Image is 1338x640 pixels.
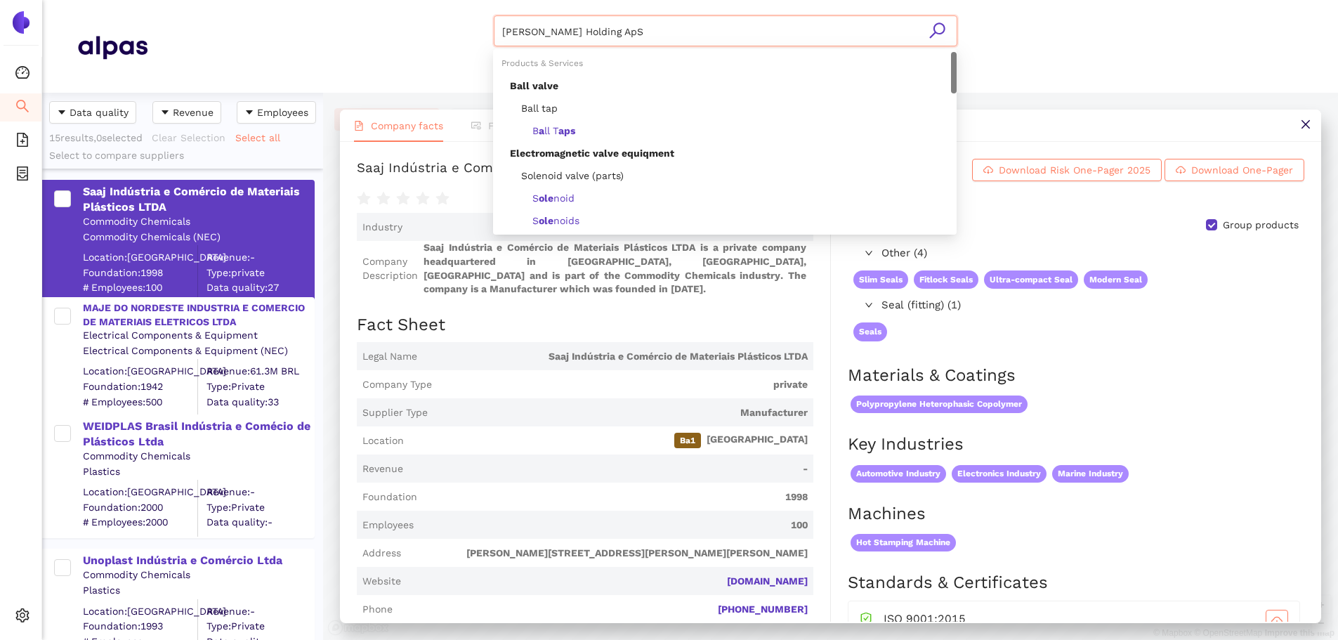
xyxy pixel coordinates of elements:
[83,230,313,244] div: Commodity Chemicals (NEC)
[851,534,956,551] span: Hot Stamping Machine
[15,128,29,156] span: file-add
[532,215,579,226] span: S noids
[674,433,701,448] span: Ba1
[983,165,993,176] span: cloud-download
[77,30,147,65] img: Homepage
[354,121,364,131] span: file-text
[83,380,197,394] span: Foundation: 1942
[914,270,978,289] span: Fitlock Seals
[848,242,1153,265] div: Other (4)
[929,22,946,39] span: search
[237,101,316,124] button: caret-downEmployees
[206,365,313,379] div: Revenue: 61.3M BRL
[357,159,707,181] div: Saaj Indústria e Comércio de Materiais Plásticos LTDA
[362,603,393,617] span: Phone
[952,465,1047,483] span: Electronics Industry
[357,192,371,206] span: star
[1217,218,1304,233] span: Group products
[173,105,214,120] span: Revenue
[1300,119,1311,130] span: close
[424,241,808,296] span: Saaj Indústria e Comércio de Materiais Plásticos LTDA is a private company headquartered in [GEOG...
[860,610,872,625] span: safety-certificate
[206,251,313,265] div: Revenue: -
[83,266,197,280] span: Foundation: 1998
[83,215,313,229] div: Commodity Chemicals
[539,125,544,136] b: a
[488,120,537,131] span: Financials
[83,344,313,358] div: Electrical Components & Equipment (NEC)
[433,406,808,420] span: Manufacturer
[15,94,29,122] span: search
[70,105,129,120] span: Data quality
[15,60,29,89] span: dashboard
[881,245,1148,262] span: Other (4)
[419,518,808,533] span: 100
[1191,162,1293,178] span: Download One-Pager
[1052,465,1129,483] span: Marine Industry
[357,313,813,337] h2: Fact Sheet
[408,221,808,235] span: Commodity Chemicals
[206,620,313,634] span: Type: Private
[57,107,67,119] span: caret-down
[999,162,1150,178] span: Download Risk One-Pager 2025
[881,297,1148,314] span: Seal (fitting) (1)
[362,575,401,589] span: Website
[416,192,430,206] span: star
[848,294,1153,317] div: Seal (fitting) (1)
[423,490,808,504] span: 1998
[438,378,808,392] span: private
[362,378,432,392] span: Company Type
[152,101,221,124] button: caret-downRevenue
[510,170,624,181] span: Solenoid valve (parts)
[235,130,280,145] span: Select all
[1165,159,1304,181] button: cloud-downloadDownload One-Pager
[83,584,313,598] div: Plastics
[493,52,957,74] div: Products & Services
[362,434,404,448] span: Location
[83,500,197,514] span: Foundation: 2000
[362,518,414,533] span: Employees
[235,126,289,149] button: Select all
[972,159,1162,181] button: cloud-downloadDownload Risk One-Pager 2025
[362,490,417,504] span: Foundation
[1084,270,1148,289] span: Modern Seal
[865,301,873,309] span: right
[206,516,313,530] span: Data quality: -
[409,433,808,448] span: [GEOGRAPHIC_DATA]
[206,485,313,499] div: Revenue: -
[83,485,197,499] div: Location: [GEOGRAPHIC_DATA]
[865,249,873,257] span: right
[407,547,808,561] span: [PERSON_NAME][STREET_ADDRESS][PERSON_NAME][PERSON_NAME]
[83,329,313,343] div: Electrical Components & Equipment
[206,380,313,394] span: Type: Private
[558,125,575,136] b: aps
[244,107,254,119] span: caret-down
[160,107,170,119] span: caret-down
[49,101,136,124] button: caret-downData quality
[83,464,313,478] div: Plastics
[471,121,481,131] span: fund-view
[362,255,418,282] span: Company Description
[1266,615,1287,627] span: cloud-download
[532,192,575,204] span: S noid
[206,500,313,514] span: Type: Private
[510,80,558,91] span: Ball valve
[539,192,553,204] b: ole
[984,270,1078,289] span: Ultra-compact Seal
[151,126,235,149] button: Clear Selection
[83,419,313,450] div: WEIDPLAS Brasil Indústria e Comécio de Plásticos Ltda
[848,502,1304,526] h2: Machines
[206,266,313,280] span: Type: private
[371,120,443,131] span: Company facts
[510,148,674,159] span: Electromagnetic valve equiqment
[83,568,313,582] div: Commodity Chemicals
[83,553,313,568] div: Unoplast Indústria e Comércio Ltda
[257,105,308,120] span: Employees
[83,395,197,409] span: # Employees: 500
[83,184,313,216] div: Saaj Indústria e Comércio de Materiais Plásticos LTDA
[851,465,946,483] span: Automotive Industry
[83,516,197,530] span: # Employees: 2000
[362,221,402,235] span: Industry
[853,270,908,289] span: Slim Seals
[15,603,29,632] span: setting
